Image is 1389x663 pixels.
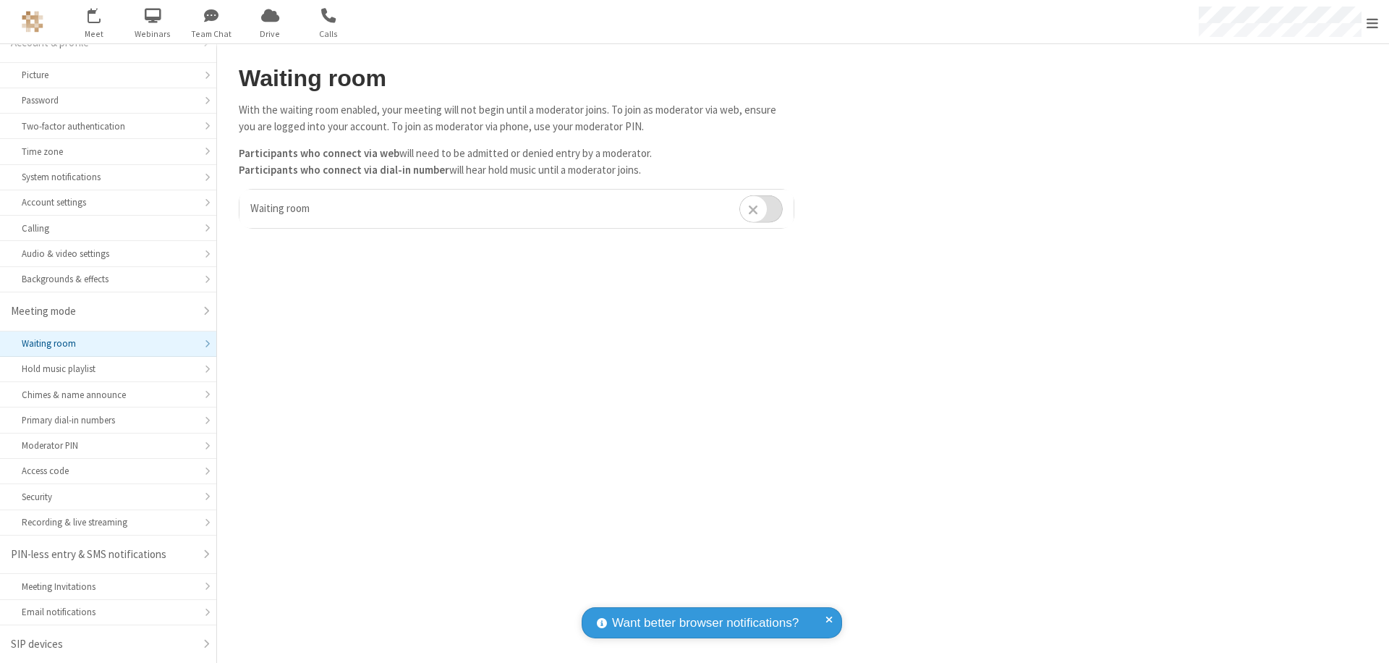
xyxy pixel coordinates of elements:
div: Security [22,490,195,504]
div: Time zone [22,145,195,159]
div: SIP devices [11,636,195,653]
p: With the waiting room enabled, your meeting will not begin until a moderator joins. To join as mo... [239,102,794,135]
div: Meeting Invitations [22,580,195,594]
div: Calling [22,221,195,235]
div: System notifications [22,170,195,184]
span: Meet [67,28,122,41]
div: Backgrounds & effects [22,272,195,286]
div: Access code [22,464,195,478]
div: Password [22,93,195,107]
span: Want better browser notifications? [612,614,799,633]
div: Moderator PIN [22,439,195,452]
h2: Waiting room [239,66,794,91]
div: PIN-less entry & SMS notifications [11,546,195,563]
div: Account settings [22,195,195,209]
div: Hold music playlist [22,362,195,376]
div: 28 [95,8,109,19]
div: Picture [22,68,195,82]
span: Webinars [126,28,180,41]
div: Two-factor authentication [22,119,195,133]
img: QA Selenium DO NOT DELETE OR CHANGE [22,11,43,33]
div: Chimes & name announce [22,388,195,402]
b: Participants who connect via web [239,146,399,160]
div: Waiting room [22,337,195,350]
span: Team Chat [184,28,239,41]
div: Email notifications [22,605,195,619]
b: Participants who connect via dial-in number [239,163,449,177]
div: Meeting mode [11,303,195,320]
div: Recording & live streaming [22,515,195,529]
p: will need to be admitted or denied entry by a moderator. will hear hold music until a moderator j... [239,145,794,178]
div: Primary dial-in numbers [22,413,195,427]
div: Audio & video settings [22,247,195,261]
span: Drive [243,28,297,41]
span: Waiting room [250,201,310,215]
span: Calls [302,28,356,41]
